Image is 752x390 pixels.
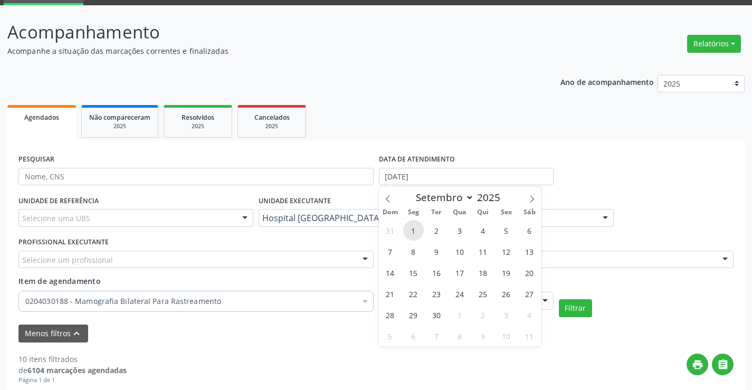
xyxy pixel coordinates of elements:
[18,276,101,286] span: Item de agendamento
[426,326,447,346] span: Outubro 7, 2025
[496,305,517,325] span: Outubro 3, 2025
[712,354,734,375] button: 
[687,354,708,375] button: print
[379,168,554,186] input: Selecione um intervalo
[519,220,540,241] span: Setembro 6, 2025
[18,234,109,251] label: PROFISSIONAL EXECUTANTE
[496,262,517,283] span: Setembro 19, 2025
[448,209,471,216] span: Qua
[519,305,540,325] span: Outubro 4, 2025
[383,254,712,265] span: 02.04 - Diagnóstico por radiologia
[496,220,517,241] span: Setembro 5, 2025
[182,113,214,122] span: Resolvidos
[496,326,517,346] span: Outubro 10, 2025
[473,262,493,283] span: Setembro 18, 2025
[519,283,540,304] span: Setembro 27, 2025
[496,283,517,304] span: Setembro 26, 2025
[403,305,424,325] span: Setembro 29, 2025
[380,326,401,346] span: Outubro 5, 2025
[379,151,455,168] label: DATA DE ATENDIMENTO
[473,305,493,325] span: Outubro 2, 2025
[71,328,82,339] i: keyboard_arrow_up
[519,262,540,283] span: Setembro 20, 2025
[403,283,424,304] span: Setembro 22, 2025
[474,191,509,204] input: Year
[425,209,448,216] span: Ter
[403,326,424,346] span: Outubro 6, 2025
[18,376,127,385] div: Página 1 de 1
[518,209,541,216] span: Sáb
[22,254,113,265] span: Selecione um profissional
[18,193,99,209] label: UNIDADE DE REFERÊNCIA
[89,122,150,130] div: 2025
[560,75,654,88] p: Ano de acompanhamento
[496,241,517,262] span: Setembro 12, 2025
[380,305,401,325] span: Setembro 28, 2025
[473,326,493,346] span: Outubro 9, 2025
[89,113,150,122] span: Não compareceram
[426,262,447,283] span: Setembro 16, 2025
[426,241,447,262] span: Setembro 9, 2025
[245,122,298,130] div: 2025
[18,325,88,343] button: Menos filtroskeyboard_arrow_up
[18,354,127,365] div: 10 itens filtrados
[380,220,401,241] span: Agosto 31, 2025
[7,19,523,45] p: Acompanhamento
[18,168,374,186] input: Nome, CNS
[18,365,127,376] div: de
[380,241,401,262] span: Setembro 7, 2025
[473,283,493,304] span: Setembro 25, 2025
[450,220,470,241] span: Setembro 3, 2025
[450,241,470,262] span: Setembro 10, 2025
[426,305,447,325] span: Setembro 30, 2025
[450,305,470,325] span: Outubro 1, 2025
[403,220,424,241] span: Setembro 1, 2025
[254,113,290,122] span: Cancelados
[380,262,401,283] span: Setembro 14, 2025
[426,283,447,304] span: Setembro 23, 2025
[259,193,331,209] label: UNIDADE EXECUTANTE
[411,190,474,205] select: Month
[402,209,425,216] span: Seg
[494,209,518,216] span: Sex
[717,359,729,370] i: 
[22,213,90,224] span: Selecione uma UBS
[403,262,424,283] span: Setembro 15, 2025
[7,45,523,56] p: Acompanhe a situação das marcações correntes e finalizadas
[450,283,470,304] span: Setembro 24, 2025
[172,122,224,130] div: 2025
[27,365,127,375] strong: 6104 marcações agendadas
[687,35,741,53] button: Relatórios
[25,296,356,307] span: 0204030188 - Mamografia Bilateral Para Rastreamento
[426,220,447,241] span: Setembro 2, 2025
[450,326,470,346] span: Outubro 8, 2025
[473,241,493,262] span: Setembro 11, 2025
[403,241,424,262] span: Setembro 8, 2025
[18,151,54,168] label: PESQUISAR
[519,326,540,346] span: Outubro 11, 2025
[471,209,494,216] span: Qui
[519,241,540,262] span: Setembro 13, 2025
[262,213,592,223] span: Hospital [GEOGRAPHIC_DATA]
[559,299,592,317] button: Filtrar
[473,220,493,241] span: Setembro 4, 2025
[450,262,470,283] span: Setembro 17, 2025
[379,209,402,216] span: Dom
[692,359,703,370] i: print
[24,113,59,122] span: Agendados
[380,283,401,304] span: Setembro 21, 2025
